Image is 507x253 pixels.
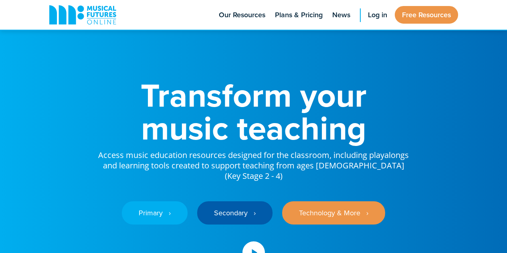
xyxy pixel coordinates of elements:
[395,6,458,24] a: Free Resources
[282,201,385,225] a: Technology & More ‎‏‏‎ ‎ ›
[197,201,273,225] a: Secondary ‎‏‏‎ ‎ ›
[97,144,410,181] p: Access music education resources designed for the classroom, including playalongs and learning to...
[368,10,387,20] span: Log in
[97,79,410,144] h1: Transform your music teaching
[219,10,265,20] span: Our Resources
[332,10,350,20] span: News
[122,201,188,225] a: Primary ‎‏‏‎ ‎ ›
[275,10,323,20] span: Plans & Pricing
